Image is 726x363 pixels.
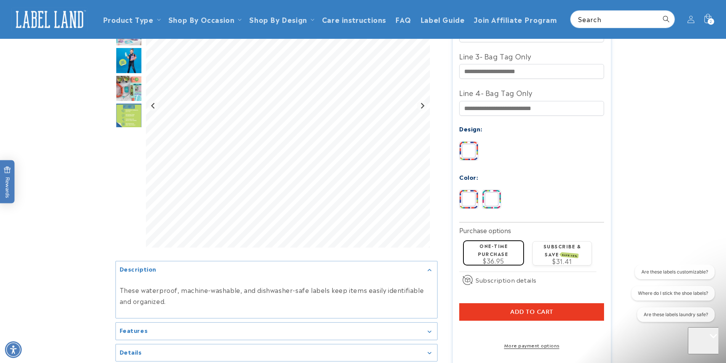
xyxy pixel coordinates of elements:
label: Color: [459,173,478,181]
summary: Description [116,261,437,278]
div: Accessibility Menu [5,341,22,358]
span: SAVE 15% [561,252,579,258]
img: Pink [482,190,501,208]
a: Care instructions [317,10,391,28]
div: Go to slide 6 [115,75,142,102]
span: 2 [710,18,712,25]
a: More payment options [459,342,604,349]
a: FAQ [391,10,416,28]
div: Go to slide 7 [115,103,142,130]
a: Label Land [9,5,91,34]
button: Search [658,11,675,27]
button: Previous slide [148,101,159,111]
label: One-time purchase [478,242,508,257]
img: School Value Pack - Label Land [115,47,142,74]
label: Design: [459,124,482,133]
img: various sized school name labels on different personal belongings including school supplies, clot... [115,75,142,102]
button: Next slide [417,101,427,111]
span: $36.95 [483,256,504,265]
p: These waterproof, machine-washable, and dishwasher-safe labels keep items easily identifiable and... [120,285,433,307]
div: Go to slide 5 [115,47,142,74]
a: Label Guide [416,10,470,28]
iframe: Gorgias live chat conversation starters [625,265,718,329]
span: Label Guide [420,15,465,24]
summary: Shop By Design [245,10,317,28]
span: Rewards [4,166,11,198]
span: $31.41 [552,256,572,265]
h2: Features [120,326,148,334]
img: Blue [460,190,478,208]
span: Add to cart [510,309,553,315]
img: Stripes [460,142,478,160]
a: Product Type [103,14,154,24]
span: Subscription details [476,275,537,285]
a: Join Affiliate Program [469,10,561,28]
summary: Details [116,344,437,361]
a: Shop By Design [249,14,307,24]
label: Subscribe & save [543,243,581,257]
label: Purchase options [459,225,511,235]
summary: Product Type [98,10,164,28]
label: Line 3- Bag Tag Only [459,50,604,62]
summary: Features [116,323,437,340]
span: FAQ [395,15,411,24]
span: Shop By Occasion [168,15,235,24]
img: Label Land [11,8,88,31]
label: Line 4- Bag Tag Only [459,86,604,99]
h2: Description [120,265,157,273]
iframe: Gorgias live chat messenger [688,327,718,355]
span: Join Affiliate Program [474,15,557,24]
button: Add to cart [459,303,604,321]
summary: Shop By Occasion [164,10,245,28]
h2: Details [120,348,142,356]
span: Care instructions [322,15,386,24]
